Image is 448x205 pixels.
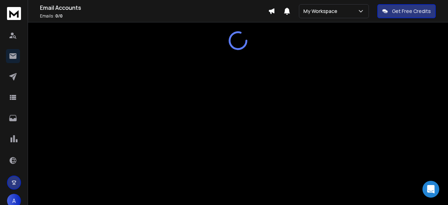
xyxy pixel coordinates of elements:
button: Get Free Credits [377,4,436,18]
p: My Workspace [303,8,340,15]
h1: Email Accounts [40,4,268,12]
span: 0 / 0 [55,13,63,19]
div: Open Intercom Messenger [422,181,439,198]
p: Get Free Credits [392,8,431,15]
p: Emails : [40,13,268,19]
img: logo [7,7,21,20]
